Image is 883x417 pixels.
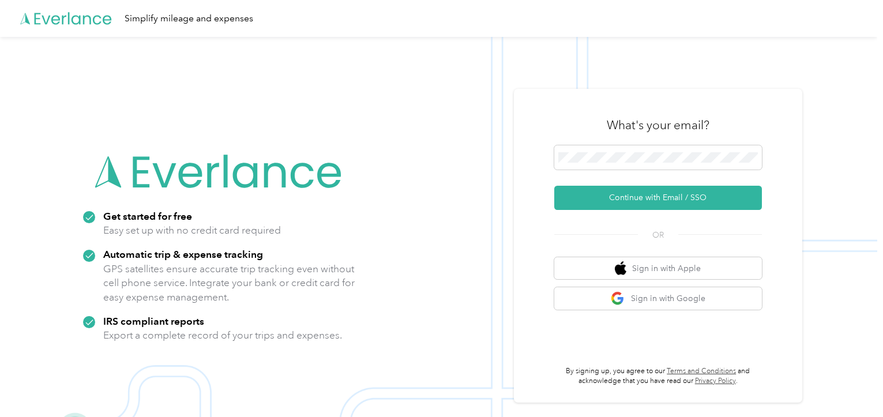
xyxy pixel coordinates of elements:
p: Export a complete record of your trips and expenses. [103,328,342,343]
p: By signing up, you agree to our and acknowledge that you have read our . [554,366,762,386]
img: apple logo [615,261,626,276]
button: Continue with Email / SSO [554,186,762,210]
button: apple logoSign in with Apple [554,257,762,280]
div: Simplify mileage and expenses [125,12,253,26]
h3: What's your email? [607,117,709,133]
strong: Get started for free [103,210,192,222]
a: Privacy Policy [695,377,736,385]
img: google logo [611,291,625,306]
span: OR [638,229,678,241]
strong: IRS compliant reports [103,315,204,327]
a: Terms and Conditions [667,367,736,375]
p: GPS satellites ensure accurate trip tracking even without cell phone service. Integrate your bank... [103,262,355,305]
strong: Automatic trip & expense tracking [103,248,263,260]
p: Easy set up with no credit card required [103,223,281,238]
button: google logoSign in with Google [554,287,762,310]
